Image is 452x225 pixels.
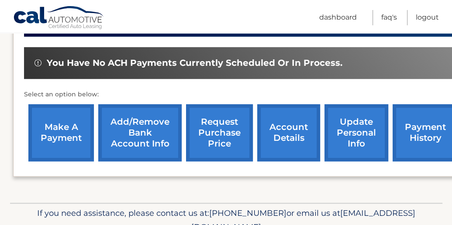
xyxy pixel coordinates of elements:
span: You have no ACH payments currently scheduled or in process. [47,58,342,68]
img: alert-white.svg [35,59,41,66]
a: request purchase price [186,104,253,161]
span: [PHONE_NUMBER] [209,208,286,218]
a: Dashboard [319,10,357,25]
a: update personal info [324,104,388,161]
a: account details [257,104,320,161]
a: Logout [416,10,439,25]
a: Cal Automotive [13,6,105,31]
a: FAQ's [381,10,397,25]
a: make a payment [28,104,94,161]
a: Add/Remove bank account info [98,104,182,161]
